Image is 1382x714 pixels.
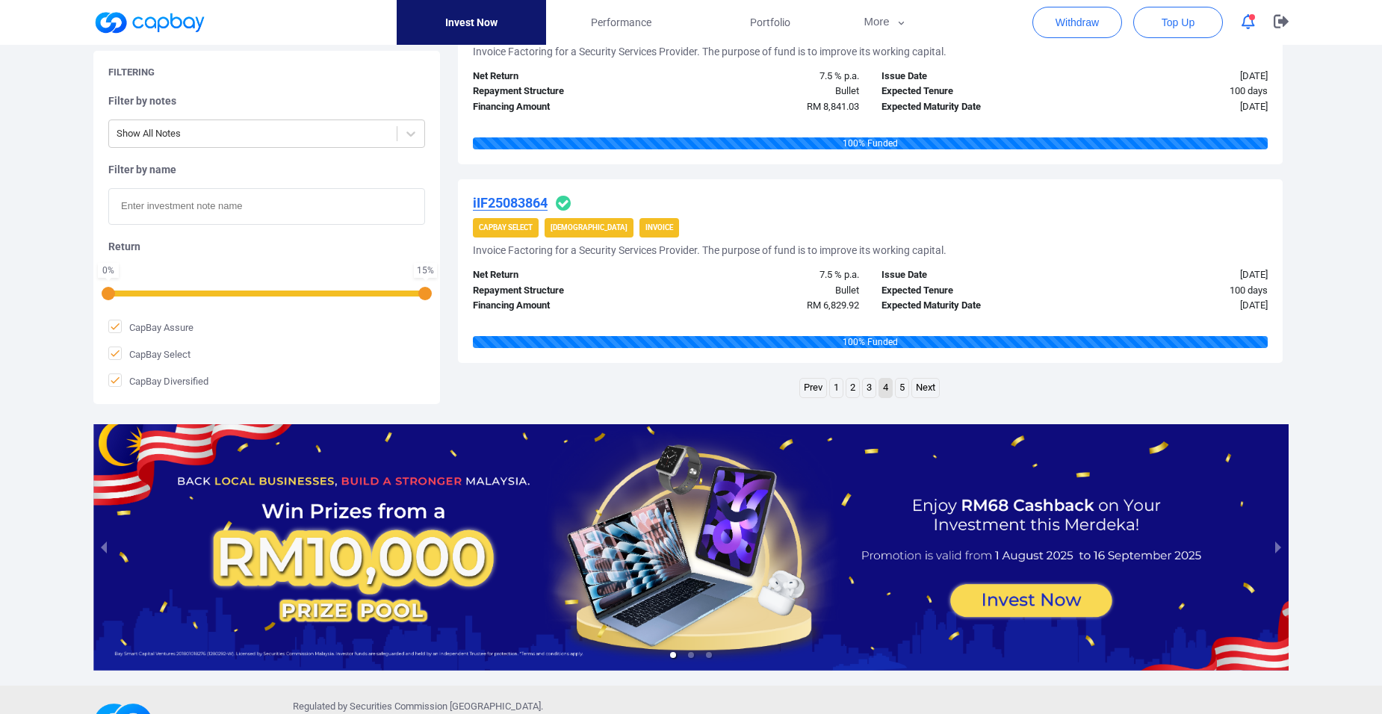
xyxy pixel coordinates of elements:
[870,84,1075,99] div: Expected Tenure
[670,652,676,658] li: slide item 1
[870,99,1075,115] div: Expected Maturity Date
[108,320,193,335] span: CapBay Assure
[1075,84,1280,99] div: 100 days
[666,84,871,99] div: Bullet
[1075,99,1280,115] div: [DATE]
[473,336,1268,348] div: 100 % Funded
[1075,298,1280,314] div: [DATE]
[800,379,826,397] a: Previous page
[473,195,548,211] u: iIF25083864
[1162,15,1194,30] span: Top Up
[462,283,666,299] div: Repayment Structure
[417,266,434,275] div: 15 %
[108,240,425,253] h5: Return
[108,188,425,225] input: Enter investment note name
[108,94,425,108] h5: Filter by notes
[807,101,859,112] span: RM 8,841.03
[473,137,1268,149] div: 100 % Funded
[666,267,871,283] div: 7.5 % p.a.
[473,45,946,58] h5: Invoice Factoring for a Security Services Provider. The purpose of fund is to improve its working...
[108,163,425,176] h5: Filter by name
[93,424,114,671] button: previous slide / item
[591,14,651,31] span: Performance
[1268,424,1289,671] button: next slide / item
[473,243,946,257] h5: Invoice Factoring for a Security Services Provider. The purpose of fund is to improve its working...
[896,379,908,397] a: Page 5
[645,223,673,232] strong: Invoice
[462,298,666,314] div: Financing Amount
[750,14,790,31] span: Portfolio
[863,379,876,397] a: Page 3
[1133,7,1223,38] button: Top Up
[462,99,666,115] div: Financing Amount
[1032,7,1122,38] button: Withdraw
[706,652,712,658] li: slide item 3
[1075,283,1280,299] div: 100 days
[101,266,116,275] div: 0 %
[870,69,1075,84] div: Issue Date
[551,223,628,232] strong: [DEMOGRAPHIC_DATA]
[462,84,666,99] div: Repayment Structure
[830,379,843,397] a: Page 1
[666,283,871,299] div: Bullet
[870,283,1075,299] div: Expected Tenure
[688,652,694,658] li: slide item 2
[846,379,859,397] a: Page 2
[108,66,155,79] h5: Filtering
[1075,267,1280,283] div: [DATE]
[879,379,892,397] a: Page 4 is your current page
[108,373,208,388] span: CapBay Diversified
[870,267,1075,283] div: Issue Date
[870,298,1075,314] div: Expected Maturity Date
[1075,69,1280,84] div: [DATE]
[462,267,666,283] div: Net Return
[479,223,533,232] strong: CapBay Select
[912,379,939,397] a: Next page
[666,69,871,84] div: 7.5 % p.a.
[807,299,859,311] span: RM 6,829.92
[462,69,666,84] div: Net Return
[108,347,190,361] span: CapBay Select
